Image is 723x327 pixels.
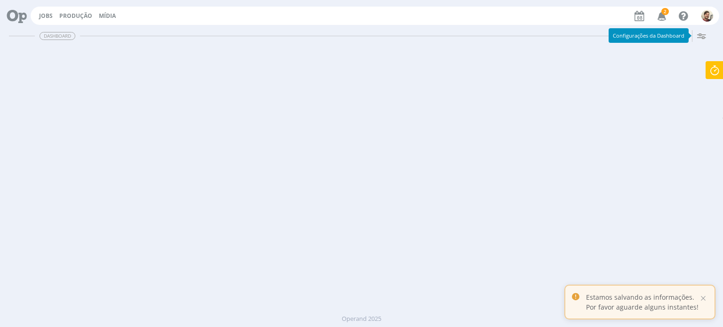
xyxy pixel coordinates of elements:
[701,10,713,22] img: G
[40,32,75,40] span: Dashboard
[586,292,699,312] p: Estamos salvando as informações. Por favor aguarde alguns instantes!
[39,12,53,20] a: Jobs
[701,8,714,24] button: G
[56,12,95,20] button: Produção
[609,28,689,43] div: Configurações da Dashboard
[59,12,92,20] a: Produção
[661,8,669,15] span: 2
[36,12,56,20] button: Jobs
[651,8,671,24] button: 2
[99,12,116,20] a: Mídia
[96,12,119,20] button: Mídia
